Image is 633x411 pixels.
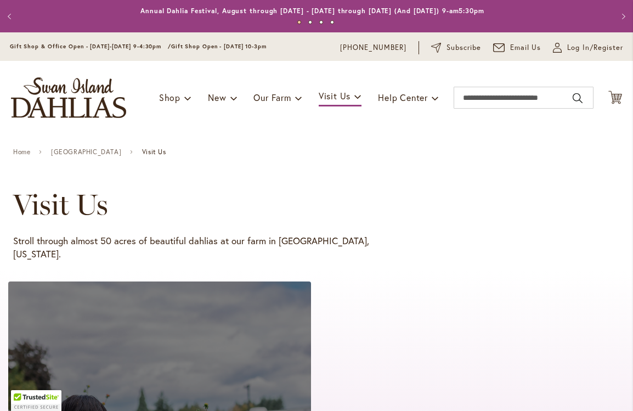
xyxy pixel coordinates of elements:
[140,7,484,15] a: Annual Dahlia Festival, August through [DATE] - [DATE] through [DATE] (And [DATE]) 9-am5:30pm
[431,42,481,53] a: Subscribe
[208,92,226,103] span: New
[13,188,588,221] h1: Visit Us
[567,42,623,53] span: Log In/Register
[340,42,406,53] a: [PHONE_NUMBER]
[319,90,351,102] span: Visit Us
[493,42,541,53] a: Email Us
[142,148,166,156] span: Visit Us
[447,42,481,53] span: Subscribe
[10,43,171,50] span: Gift Shop & Office Open - [DATE]-[DATE] 9-4:30pm /
[378,92,428,103] span: Help Center
[308,20,312,24] button: 2 of 4
[611,5,633,27] button: Next
[510,42,541,53] span: Email Us
[11,390,61,411] div: TrustedSite Certified
[297,20,301,24] button: 1 of 4
[330,20,334,24] button: 4 of 4
[171,43,267,50] span: Gift Shop Open - [DATE] 10-3pm
[11,77,126,118] a: store logo
[159,92,180,103] span: Shop
[553,42,623,53] a: Log In/Register
[319,20,323,24] button: 3 of 4
[13,234,370,261] p: Stroll through almost 50 acres of beautiful dahlias at our farm in [GEOGRAPHIC_DATA], [US_STATE].
[253,92,291,103] span: Our Farm
[13,148,30,156] a: Home
[51,148,121,156] a: [GEOGRAPHIC_DATA]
